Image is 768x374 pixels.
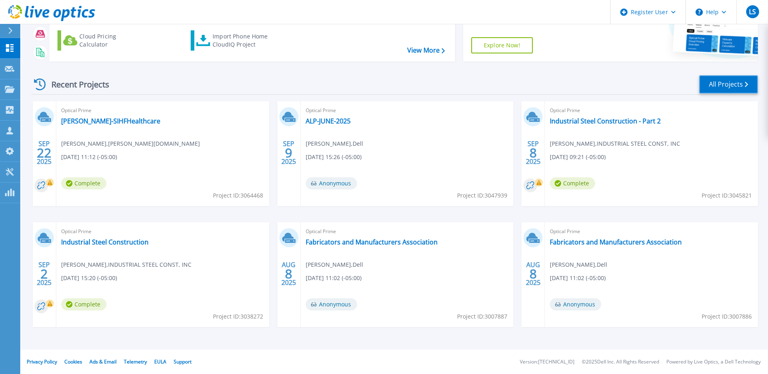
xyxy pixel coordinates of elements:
li: Powered by Live Optics, a Dell Technology [666,359,761,365]
span: Complete [550,177,595,189]
span: Anonymous [306,177,357,189]
div: SEP 2025 [525,138,541,168]
div: AUG 2025 [281,259,296,289]
span: Project ID: 3007887 [457,312,507,321]
span: [DATE] 09:21 (-05:00) [550,153,606,161]
span: Optical Prime [550,106,753,115]
span: [PERSON_NAME] , [PERSON_NAME][DOMAIN_NAME] [61,139,200,148]
span: 8 [530,149,537,156]
span: Project ID: 3045821 [702,191,752,200]
a: ALP-JUNE-2025 [306,117,351,125]
span: 8 [285,270,292,277]
span: 8 [530,270,537,277]
span: [DATE] 11:12 (-05:00) [61,153,117,161]
span: Complete [61,298,106,310]
a: Support [174,358,191,365]
span: LS [749,8,756,15]
div: SEP 2025 [281,138,296,168]
span: 22 [37,149,51,156]
span: Project ID: 3064468 [213,191,263,200]
span: Anonymous [306,298,357,310]
a: All Projects [699,75,758,93]
div: AUG 2025 [525,259,541,289]
a: Industrial Steel Construction [61,238,149,246]
span: [PERSON_NAME] , INDUSTRIAL STEEL CONST, INC [61,260,191,269]
div: SEP 2025 [36,259,52,289]
a: Cloud Pricing Calculator [57,30,148,51]
div: SEP 2025 [36,138,52,168]
span: Optical Prime [306,227,509,236]
a: Privacy Policy [27,358,57,365]
span: 9 [285,149,292,156]
a: Fabricators and Manufacturers Association [306,238,438,246]
span: [PERSON_NAME] , Dell [306,139,363,148]
a: Telemetry [124,358,147,365]
span: Complete [61,177,106,189]
div: Recent Projects [31,74,120,94]
span: Optical Prime [61,227,264,236]
span: [DATE] 15:20 (-05:00) [61,274,117,283]
a: Cookies [64,358,82,365]
a: Explore Now! [471,37,533,53]
a: Ads & Email [89,358,117,365]
span: [DATE] 15:26 (-05:00) [306,153,362,161]
a: Fabricators and Manufacturers Association [550,238,682,246]
span: Project ID: 3007886 [702,312,752,321]
li: © 2025 Dell Inc. All Rights Reserved [582,359,659,365]
span: [PERSON_NAME] , Dell [550,260,607,269]
div: Cloud Pricing Calculator [79,32,144,49]
span: [PERSON_NAME] , Dell [306,260,363,269]
li: Version: [TECHNICAL_ID] [520,359,574,365]
a: Industrial Steel Construction - Part 2 [550,117,661,125]
span: [PERSON_NAME] , INDUSTRIAL STEEL CONST, INC [550,139,680,148]
span: 2 [40,270,48,277]
a: EULA [154,358,166,365]
div: Import Phone Home CloudIQ Project [213,32,276,49]
span: Optical Prime [61,106,264,115]
span: Project ID: 3038272 [213,312,263,321]
span: Anonymous [550,298,601,310]
span: Optical Prime [550,227,753,236]
span: Optical Prime [306,106,509,115]
a: View More [407,47,445,54]
span: Project ID: 3047939 [457,191,507,200]
span: [DATE] 11:02 (-05:00) [306,274,362,283]
span: [DATE] 11:02 (-05:00) [550,274,606,283]
a: [PERSON_NAME]-SIHFHealthcare [61,117,160,125]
